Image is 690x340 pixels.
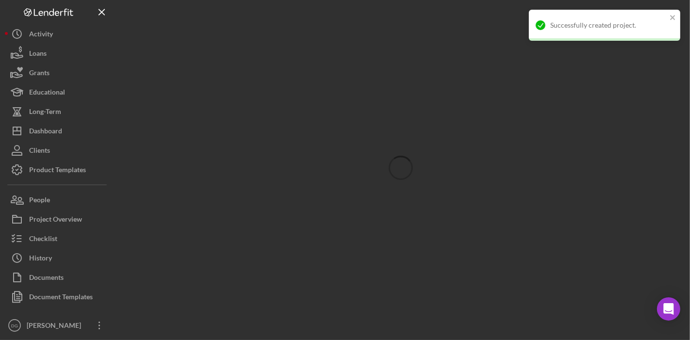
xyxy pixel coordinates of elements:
[5,121,112,141] button: Dashboard
[11,323,18,328] text: DG
[29,160,86,182] div: Product Templates
[29,82,65,104] div: Educational
[657,297,680,321] div: Open Intercom Messenger
[24,316,87,338] div: [PERSON_NAME]
[29,268,64,290] div: Documents
[5,210,112,229] button: Project Overview
[5,316,112,335] button: DG[PERSON_NAME]
[5,268,112,287] button: Documents
[5,24,112,44] button: Activity
[29,210,82,231] div: Project Overview
[5,141,112,160] button: Clients
[5,44,112,63] button: Loans
[29,229,57,251] div: Checklist
[29,63,49,85] div: Grants
[29,248,52,270] div: History
[5,287,112,307] button: Document Templates
[5,248,112,268] button: History
[5,160,112,179] button: Product Templates
[5,102,112,121] button: Long-Term
[29,121,62,143] div: Dashboard
[29,102,61,124] div: Long-Term
[29,44,47,65] div: Loans
[29,141,50,162] div: Clients
[5,229,112,248] button: Checklist
[29,190,50,212] div: People
[5,190,112,210] button: People
[550,21,667,29] div: Successfully created project.
[5,82,112,102] button: Educational
[5,63,112,82] button: Grants
[29,287,93,309] div: Document Templates
[670,14,676,23] button: close
[29,24,53,46] div: Activity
